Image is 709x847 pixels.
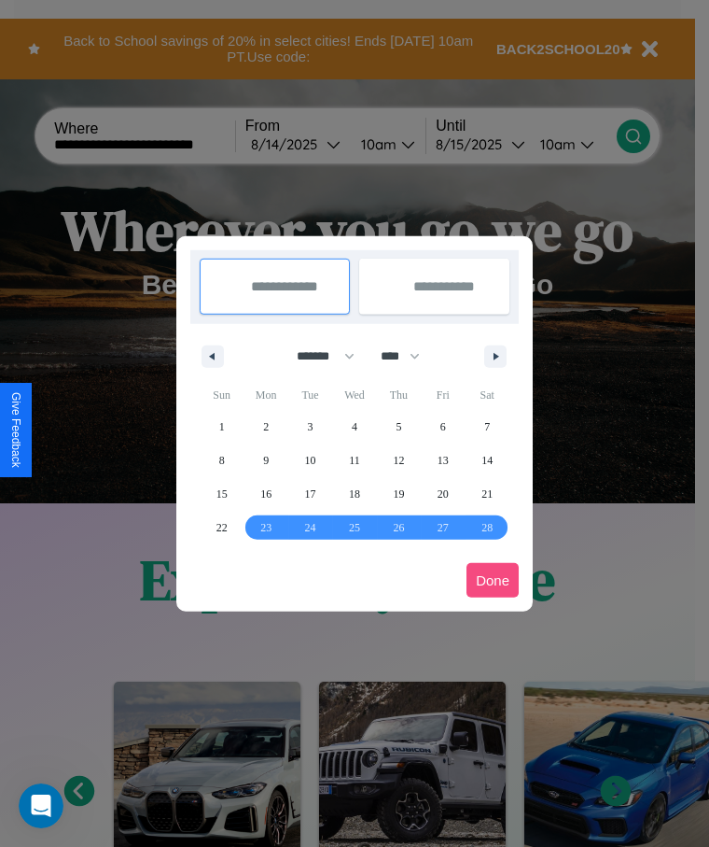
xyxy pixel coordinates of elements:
span: Sun [200,380,243,410]
button: 11 [332,444,376,477]
button: 18 [332,477,376,511]
button: 10 [288,444,332,477]
button: 3 [288,410,332,444]
span: 2 [263,410,269,444]
button: 21 [466,477,509,511]
span: 20 [438,477,449,511]
button: 8 [200,444,243,477]
button: 28 [466,511,509,544]
button: 9 [243,444,287,477]
span: 4 [352,410,357,444]
button: 14 [466,444,509,477]
span: 28 [481,511,493,544]
button: 13 [421,444,465,477]
button: Done [466,563,519,598]
span: 10 [305,444,316,477]
span: 7 [484,410,490,444]
span: 13 [438,444,449,477]
button: 5 [377,410,421,444]
button: 16 [243,477,287,511]
button: 17 [288,477,332,511]
button: 23 [243,511,287,544]
button: 1 [200,410,243,444]
button: 22 [200,511,243,544]
span: 15 [216,477,228,511]
button: 24 [288,511,332,544]
button: 15 [200,477,243,511]
span: 26 [393,511,404,544]
span: 17 [305,477,316,511]
span: Wed [332,380,376,410]
iframe: Intercom live chat [19,783,63,828]
span: 12 [393,444,404,477]
button: 7 [466,410,509,444]
span: 3 [308,410,313,444]
span: 16 [260,477,271,511]
button: 2 [243,410,287,444]
span: 23 [260,511,271,544]
span: 18 [349,477,360,511]
button: 19 [377,477,421,511]
button: 20 [421,477,465,511]
div: Give Feedback [9,392,22,468]
span: 5 [396,410,401,444]
span: 25 [349,511,360,544]
span: 19 [393,477,404,511]
button: 27 [421,511,465,544]
span: 9 [263,444,269,477]
button: 25 [332,511,376,544]
span: 22 [216,511,228,544]
span: Tue [288,380,332,410]
span: 8 [219,444,225,477]
span: 6 [440,410,446,444]
span: Fri [421,380,465,410]
button: 6 [421,410,465,444]
span: Thu [377,380,421,410]
span: 11 [349,444,360,477]
span: Mon [243,380,287,410]
button: 12 [377,444,421,477]
span: Sat [466,380,509,410]
button: 26 [377,511,421,544]
span: 24 [305,511,316,544]
button: 4 [332,410,376,444]
span: 27 [438,511,449,544]
span: 21 [481,477,493,511]
span: 1 [219,410,225,444]
span: 14 [481,444,493,477]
